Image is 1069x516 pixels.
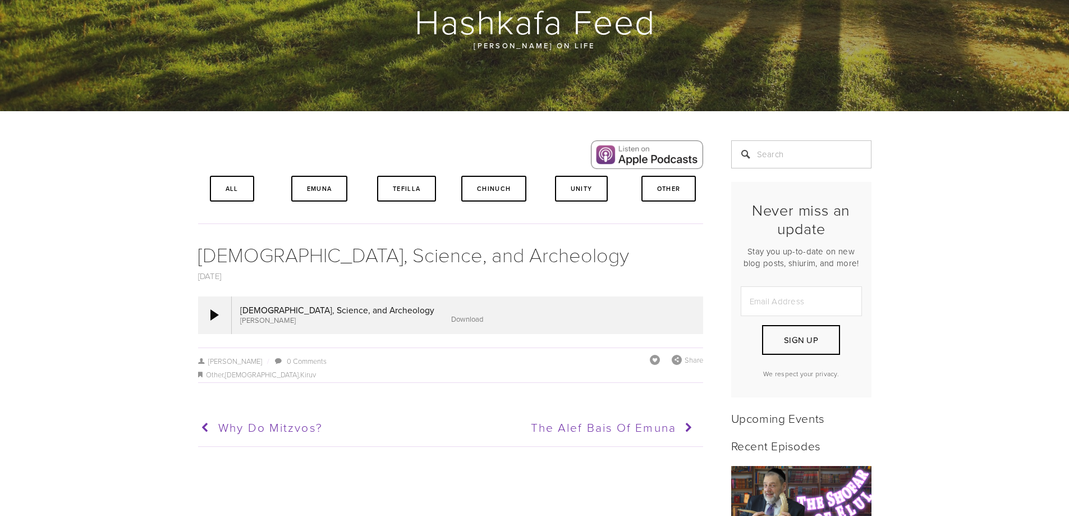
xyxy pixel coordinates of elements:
[291,176,348,202] a: Emuna
[210,176,254,202] a: All
[731,140,871,168] input: Search
[262,356,273,366] span: /
[731,439,871,453] h2: Recent Episodes
[206,369,223,380] a: Other
[218,419,323,435] span: Why Do Mitzvos?
[741,201,862,238] h2: Never miss an update
[451,314,483,324] a: Download
[731,411,871,425] h2: Upcoming Events
[741,286,862,316] input: Email Address
[641,176,696,202] a: Other
[300,369,316,380] a: Kiruv
[461,176,526,202] a: Chinuch
[784,334,818,346] span: Sign Up
[198,356,263,366] a: [PERSON_NAME]
[198,240,629,268] a: [DEMOGRAPHIC_DATA], Science, and Archeology
[198,368,703,382] div: , ,
[198,3,873,39] h1: Hashkafa Feed
[531,419,676,435] span: The Alef Bais of Emuna
[287,356,327,366] a: 0 Comments
[555,176,608,202] a: Unity
[741,369,862,378] p: We respect your privacy.
[762,325,839,355] button: Sign Up
[672,355,703,365] div: Share
[741,245,862,269] p: Stay you up-to-date on new blog posts, shiurim, and more!
[198,270,222,282] a: [DATE]
[265,39,804,52] p: [PERSON_NAME] on life
[225,369,299,380] a: [DEMOGRAPHIC_DATA]
[198,414,446,442] a: Why Do Mitzvos?
[449,414,697,442] a: The Alef Bais of Emuna
[377,176,436,202] a: Tefilla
